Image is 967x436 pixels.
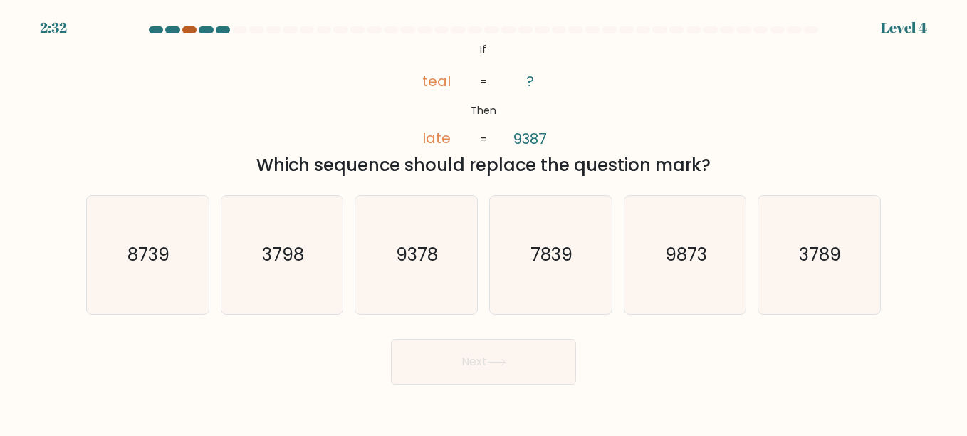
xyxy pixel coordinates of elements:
tspan: = [480,132,486,146]
tspan: = [480,74,486,88]
div: Level 4 [881,17,927,38]
svg: @import url('[URL][DOMAIN_NAME]); [394,39,573,150]
tspan: teal [422,71,451,91]
tspan: Then [471,104,496,118]
tspan: If [480,42,486,56]
text: 3798 [262,242,304,267]
tspan: late [422,129,451,149]
text: 8739 [127,242,169,267]
tspan: 9387 [513,129,547,149]
div: Which sequence should replace the question mark? [95,152,872,178]
text: 9873 [665,242,707,267]
tspan: ? [526,71,534,91]
text: 9378 [397,242,439,267]
button: Next [391,339,576,385]
text: 3789 [800,242,842,267]
div: 2:32 [40,17,67,38]
text: 7839 [530,242,573,267]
